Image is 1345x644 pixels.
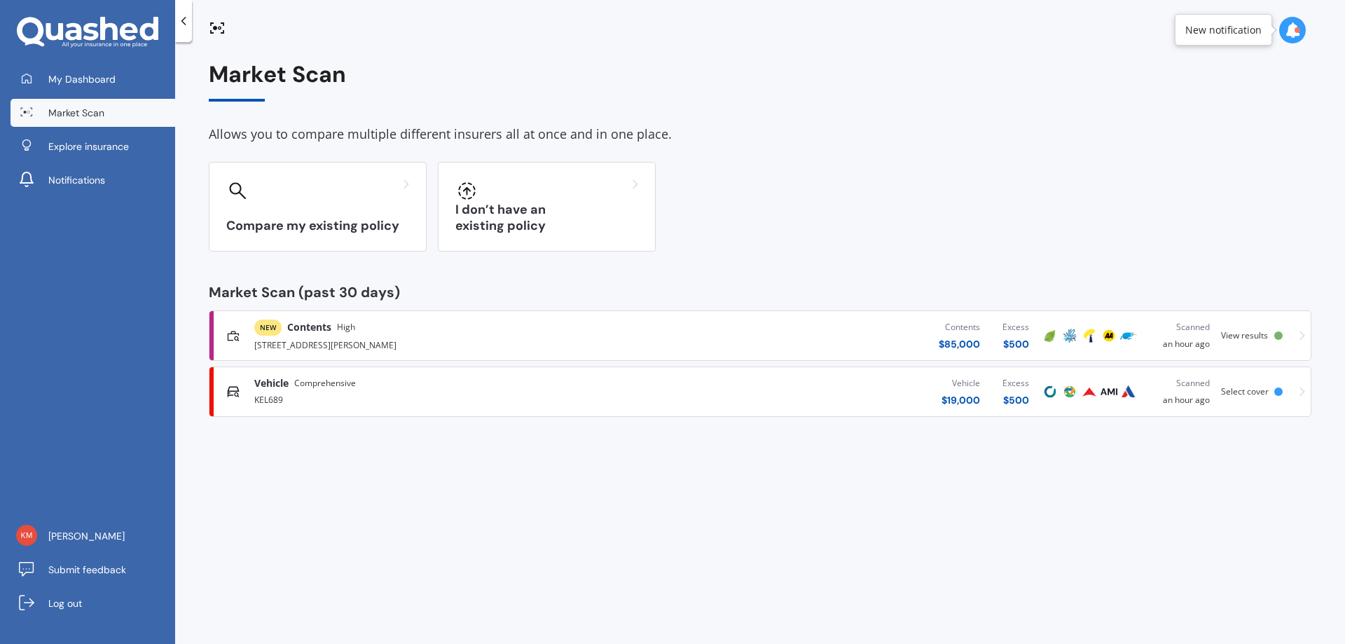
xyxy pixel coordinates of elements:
span: Contents [287,320,331,334]
a: Notifications [11,166,175,194]
img: AA [1101,327,1117,344]
div: $ 500 [1002,337,1029,351]
div: an hour ago [1150,320,1210,351]
img: Initio [1042,327,1058,344]
span: Market Scan [48,106,104,120]
div: Market Scan (past 30 days) [209,285,1311,299]
a: Submit feedback [11,556,175,584]
span: Log out [48,596,82,610]
img: Autosure [1120,383,1137,400]
h3: Compare my existing policy [226,218,409,234]
div: Scanned [1150,320,1210,334]
span: My Dashboard [48,72,116,86]
img: 73a7c669e82c8a7451407adb6047e593 [16,525,37,546]
a: Market Scan [11,99,175,127]
img: Protecta [1061,383,1078,400]
div: Scanned [1150,376,1210,390]
a: Log out [11,589,175,617]
img: Tower [1081,327,1098,344]
img: Trade Me Insurance [1120,327,1137,344]
div: Contents [939,320,980,334]
span: View results [1221,329,1268,341]
div: Allows you to compare multiple different insurers all at once and in one place. [209,124,1311,145]
div: Market Scan [209,62,1311,102]
div: an hour ago [1150,376,1210,407]
span: Explore insurance [48,139,129,153]
img: Cove [1042,383,1058,400]
div: $ 500 [1002,393,1029,407]
img: Provident [1081,383,1098,400]
span: [PERSON_NAME] [48,529,125,543]
div: New notification [1185,23,1262,37]
a: My Dashboard [11,65,175,93]
img: AMP [1061,327,1078,344]
div: [STREET_ADDRESS][PERSON_NAME] [254,336,633,352]
div: KEL689 [254,390,633,407]
div: Excess [1002,320,1029,334]
div: Vehicle [941,376,980,390]
div: $ 19,000 [941,393,980,407]
a: VehicleComprehensiveKEL689Vehicle$19,000Excess$500CoveProtectaProvidentAMIAutosureScannedan hour ... [209,366,1311,417]
span: Vehicle [254,376,289,390]
span: Submit feedback [48,563,126,577]
div: $ 85,000 [939,337,980,351]
h3: I don’t have an existing policy [455,202,638,234]
span: Notifications [48,173,105,187]
a: Explore insurance [11,132,175,160]
div: Excess [1002,376,1029,390]
img: AMI [1101,383,1117,400]
span: NEW [254,320,282,336]
a: NEWContentsHigh[STREET_ADDRESS][PERSON_NAME]Contents$85,000Excess$500InitioAMPTowerAATrade Me Ins... [209,310,1311,361]
a: [PERSON_NAME] [11,522,175,550]
span: Select cover [1221,385,1269,397]
span: Comprehensive [294,376,356,390]
span: High [337,320,355,334]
